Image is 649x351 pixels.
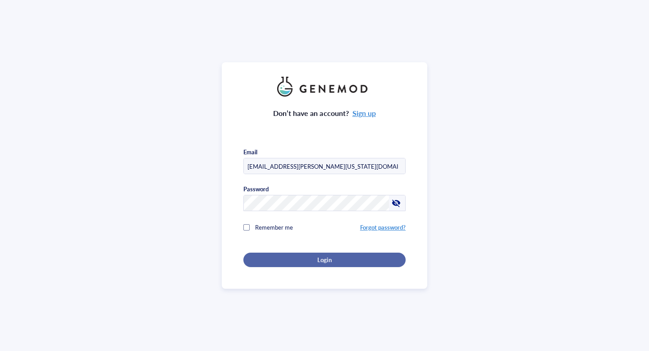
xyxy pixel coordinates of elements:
[243,253,406,267] button: Login
[243,185,269,193] div: Password
[317,256,331,264] span: Login
[360,223,406,231] a: Forgot password?
[273,107,376,119] div: Don’t have an account?
[352,108,376,118] a: Sign up
[243,148,257,156] div: Email
[277,77,372,97] img: genemod_logo_light-BcqUzbGq.png
[255,223,293,231] span: Remember me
